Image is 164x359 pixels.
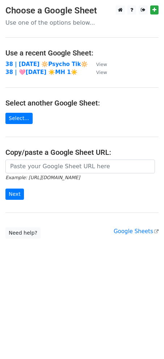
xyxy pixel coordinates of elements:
[89,69,107,75] a: View
[5,160,155,173] input: Paste your Google Sheet URL here
[5,49,159,57] h4: Use a recent Google Sheet:
[5,5,159,16] h3: Choose a Google Sheet
[114,228,159,235] a: Google Sheets
[89,61,107,67] a: View
[5,227,41,239] a: Need help?
[5,69,78,75] a: 38 | 🩷[DATE] ☀️MH 1☀️
[5,99,159,107] h4: Select another Google Sheet:
[5,175,80,180] small: Example: [URL][DOMAIN_NAME]
[5,113,33,124] a: Select...
[5,148,159,157] h4: Copy/paste a Google Sheet URL:
[5,19,159,26] p: Use one of the options below...
[96,70,107,75] small: View
[5,61,88,67] a: 38 | [DATE] 🔆Psycho Tik🔆
[96,62,107,67] small: View
[5,189,24,200] input: Next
